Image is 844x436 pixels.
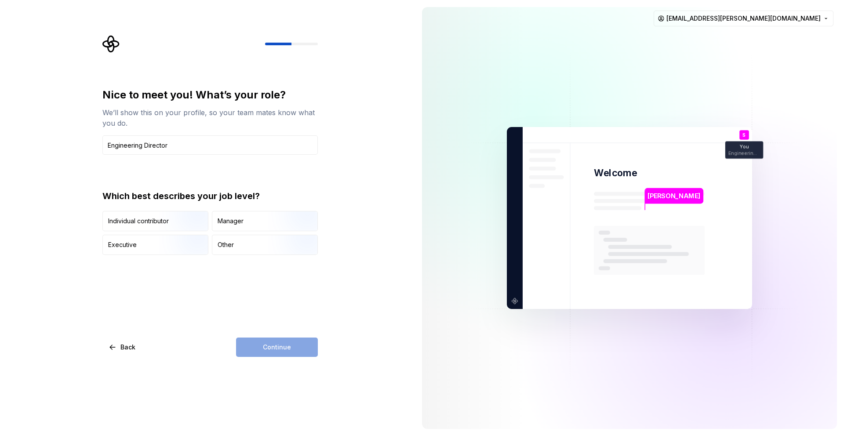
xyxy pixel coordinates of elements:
[120,343,135,352] span: Back
[108,217,169,225] div: Individual contributor
[666,14,821,23] span: [EMAIL_ADDRESS][PERSON_NAME][DOMAIN_NAME]
[742,133,746,138] p: S
[654,11,833,26] button: [EMAIL_ADDRESS][PERSON_NAME][DOMAIN_NAME]
[218,217,244,225] div: Manager
[108,240,137,249] div: Executive
[218,240,234,249] div: Other
[648,191,700,201] p: [PERSON_NAME]
[594,167,637,179] p: Welcome
[728,151,760,156] p: Engineering Director
[102,107,318,128] div: We’ll show this on your profile, so your team mates know what you do.
[740,145,749,149] p: You
[102,190,318,202] div: Which best describes your job level?
[102,88,318,102] div: Nice to meet you! What’s your role?
[102,35,120,53] svg: Supernova Logo
[102,338,143,357] button: Back
[102,135,318,155] input: Job title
